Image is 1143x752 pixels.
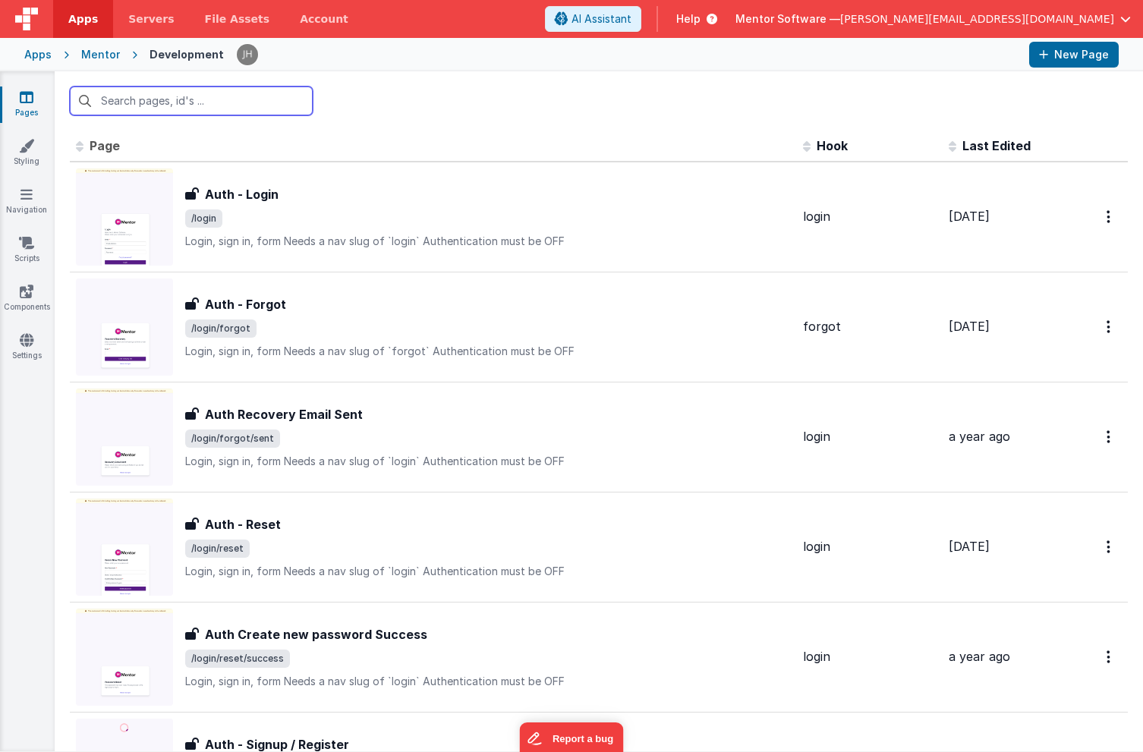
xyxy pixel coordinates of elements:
[185,429,280,448] span: /login/forgot/sent
[205,295,286,313] h3: Auth - Forgot
[185,344,791,359] p: Login, sign in, form Needs a nav slug of `forgot` Authentication must be OFF
[185,319,257,338] span: /login/forgot
[185,540,250,558] span: /login/reset
[962,138,1031,153] span: Last Edited
[185,234,791,249] p: Login, sign in, form Needs a nav slug of `login` Authentication must be OFF
[803,648,937,665] div: login
[185,650,290,668] span: /login/reset/success
[128,11,174,27] span: Servers
[1097,201,1122,232] button: Options
[150,47,224,62] div: Development
[205,405,363,423] h3: Auth Recovery Email Sent
[803,208,937,225] div: login
[949,539,990,554] span: [DATE]
[676,11,701,27] span: Help
[90,138,120,153] span: Page
[205,185,279,203] h3: Auth - Login
[545,6,641,32] button: AI Assistant
[68,11,98,27] span: Apps
[735,11,1131,27] button: Mentor Software — [PERSON_NAME][EMAIL_ADDRESS][DOMAIN_NAME]
[1097,311,1122,342] button: Options
[949,429,1010,444] span: a year ago
[803,318,937,335] div: forgot
[237,44,258,65] img: c2badad8aad3a9dfc60afe8632b41ba8
[1097,641,1122,672] button: Options
[803,428,937,445] div: login
[205,11,270,27] span: File Assets
[949,319,990,334] span: [DATE]
[24,47,52,62] div: Apps
[949,649,1010,664] span: a year ago
[205,515,281,533] h3: Auth - Reset
[1097,421,1122,452] button: Options
[185,209,222,228] span: /login
[1097,531,1122,562] button: Options
[205,625,427,643] h3: Auth Create new password Success
[185,674,791,689] p: Login, sign in, form Needs a nav slug of `login` Authentication must be OFF
[840,11,1114,27] span: [PERSON_NAME][EMAIL_ADDRESS][DOMAIN_NAME]
[185,454,791,469] p: Login, sign in, form Needs a nav slug of `login` Authentication must be OFF
[185,564,791,579] p: Login, sign in, form Needs a nav slug of `login` Authentication must be OFF
[1029,42,1119,68] button: New Page
[571,11,631,27] span: AI Assistant
[735,11,840,27] span: Mentor Software —
[81,47,120,62] div: Mentor
[803,538,937,555] div: login
[949,209,990,224] span: [DATE]
[817,138,848,153] span: Hook
[70,87,313,115] input: Search pages, id's ...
